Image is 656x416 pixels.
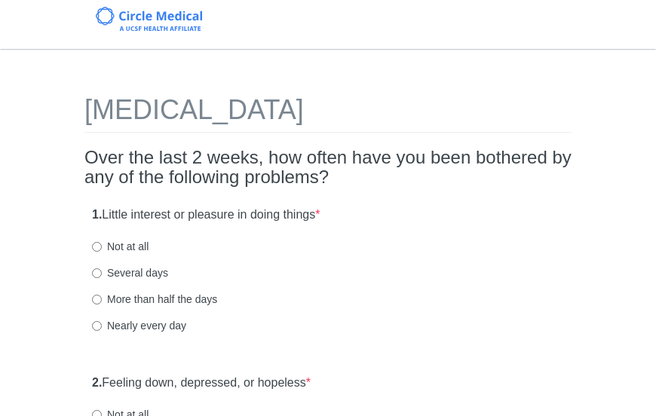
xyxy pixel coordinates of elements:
label: Nearly every day [92,318,186,333]
img: Circle Medical Logo [96,7,202,31]
label: Little interest or pleasure in doing things [92,206,320,224]
input: Several days [92,268,102,278]
label: More than half the days [92,292,217,307]
input: Not at all [92,242,102,252]
strong: 2. [92,376,102,389]
label: Several days [92,265,168,280]
label: Feeling down, depressed, or hopeless [92,375,311,392]
label: Not at all [92,239,149,254]
h2: Over the last 2 weeks, how often have you been bothered by any of the following problems? [84,148,572,188]
input: Nearly every day [92,321,102,331]
input: More than half the days [92,295,102,304]
h1: [MEDICAL_DATA] [84,95,572,133]
strong: 1. [92,208,102,221]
